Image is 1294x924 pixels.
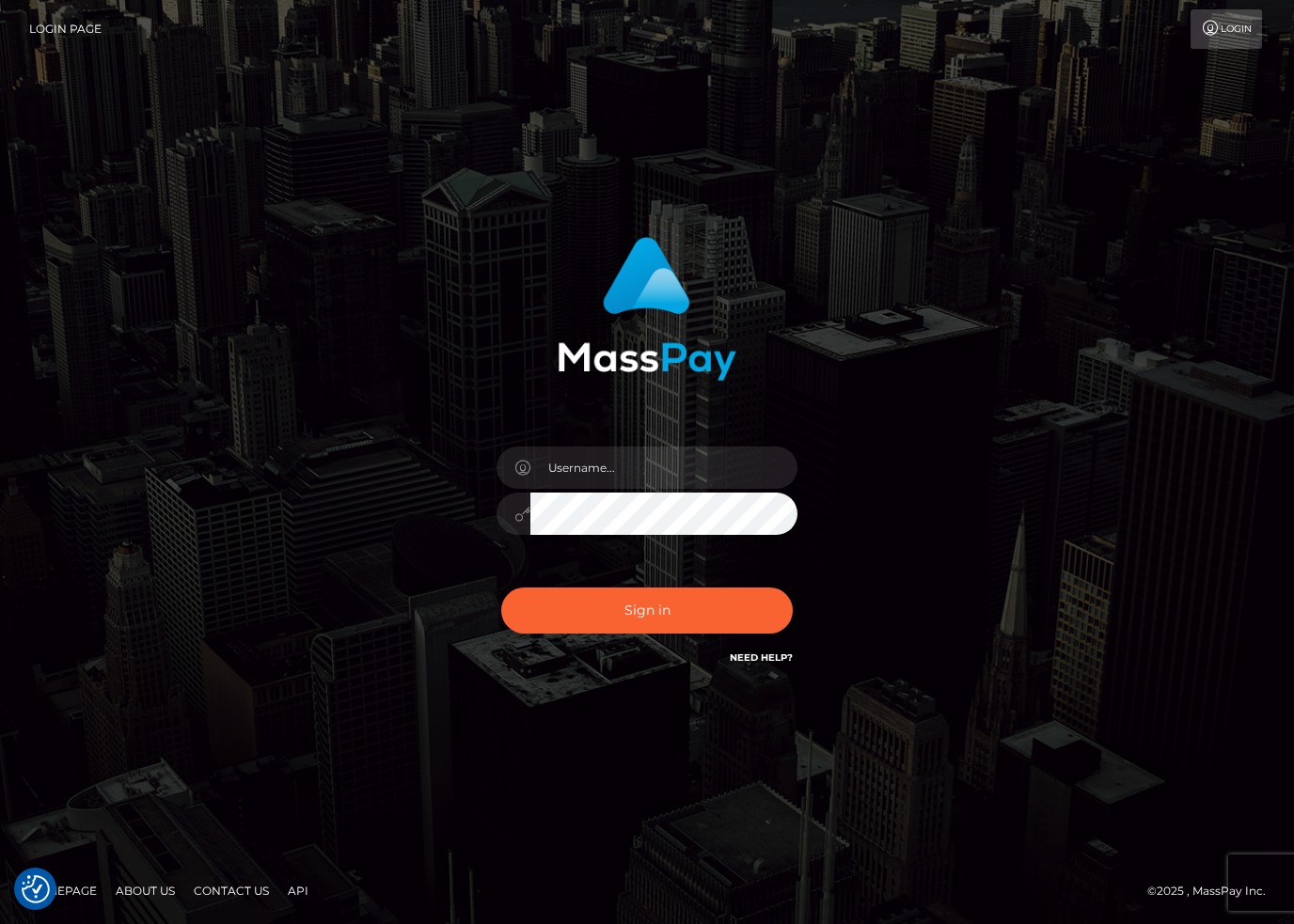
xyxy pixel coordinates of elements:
div: © 2025 , MassPay Inc. [1147,881,1280,901]
a: Homepage [21,876,104,905]
a: API [280,876,316,905]
a: Login Page [29,9,102,49]
a: Login [1191,9,1262,49]
a: Need Help? [730,651,793,664]
button: Sign in [501,587,793,634]
a: Contact Us [186,876,276,905]
input: Username... [530,446,797,489]
img: MassPay Login [558,237,736,381]
a: About Us [108,876,182,905]
img: Revisit consent button [22,875,50,903]
button: Consent Preferences [22,875,50,903]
